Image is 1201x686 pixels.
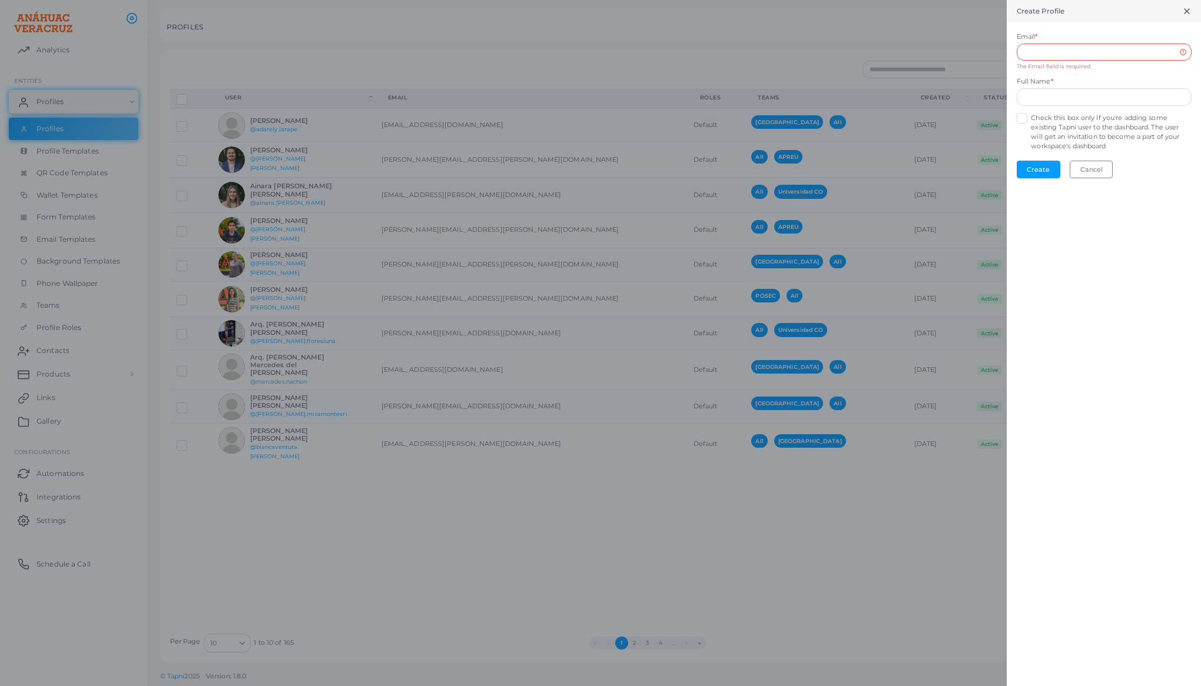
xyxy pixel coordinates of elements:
[1017,32,1038,42] label: Email
[1017,62,1192,71] div: The Email field is required
[1070,161,1113,178] button: Cancel
[1017,77,1053,86] label: Full Name
[1031,114,1191,151] label: Check this box only if you're adding some existing Tapni user to the dashboard. The user will get...
[1017,161,1060,178] button: Create
[1017,7,1065,15] h5: Create Profile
